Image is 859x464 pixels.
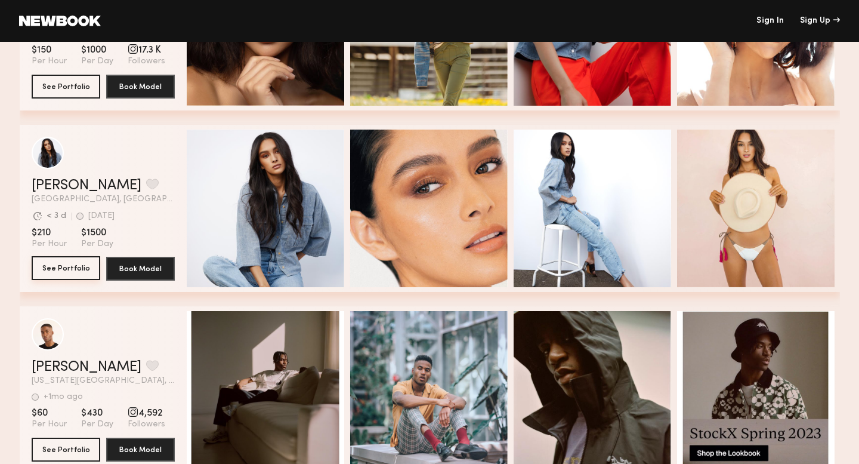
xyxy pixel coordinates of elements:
span: Per Hour [32,239,67,250]
div: +1mo ago [44,393,83,401]
span: $1000 [81,44,113,56]
span: 4,592 [128,407,165,419]
a: [PERSON_NAME] [32,360,141,374]
span: Per Hour [32,419,67,430]
button: See Portfolio [32,256,100,280]
button: Book Model [106,75,175,99]
span: 17.3 K [128,44,165,56]
a: [PERSON_NAME] [32,179,141,193]
span: Per Hour [32,56,67,67]
button: See Portfolio [32,438,100,462]
span: $1500 [81,227,113,239]
span: $60 [32,407,67,419]
span: Per Day [81,239,113,250]
button: See Portfolio [32,75,100,99]
span: [US_STATE][GEOGRAPHIC_DATA], [GEOGRAPHIC_DATA] [32,377,175,385]
span: Per Day [81,419,113,430]
button: Book Model [106,438,175,462]
a: Sign In [756,17,784,25]
button: Book Model [106,257,175,281]
div: [DATE] [88,212,115,220]
div: < 3 d [47,212,66,220]
a: See Portfolio [32,257,100,281]
span: [GEOGRAPHIC_DATA], [GEOGRAPHIC_DATA] [32,195,175,204]
span: $150 [32,44,67,56]
span: $210 [32,227,67,239]
span: Per Day [81,56,113,67]
span: $430 [81,407,113,419]
span: Followers [128,419,165,430]
div: Sign Up [800,17,840,25]
span: Followers [128,56,165,67]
